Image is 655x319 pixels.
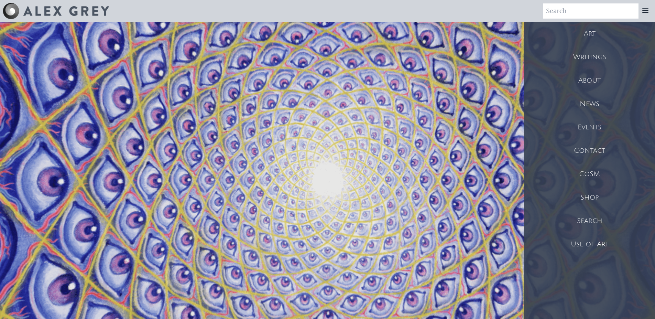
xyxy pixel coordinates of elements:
a: CoSM [524,162,655,186]
input: Search [543,3,638,19]
a: Search [524,209,655,233]
a: Events [524,116,655,139]
a: Art [524,22,655,45]
a: Writings [524,45,655,69]
a: About [524,69,655,92]
a: News [524,92,655,116]
a: Shop [524,186,655,209]
a: Use of Art [524,233,655,256]
a: Contact [524,139,655,162]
